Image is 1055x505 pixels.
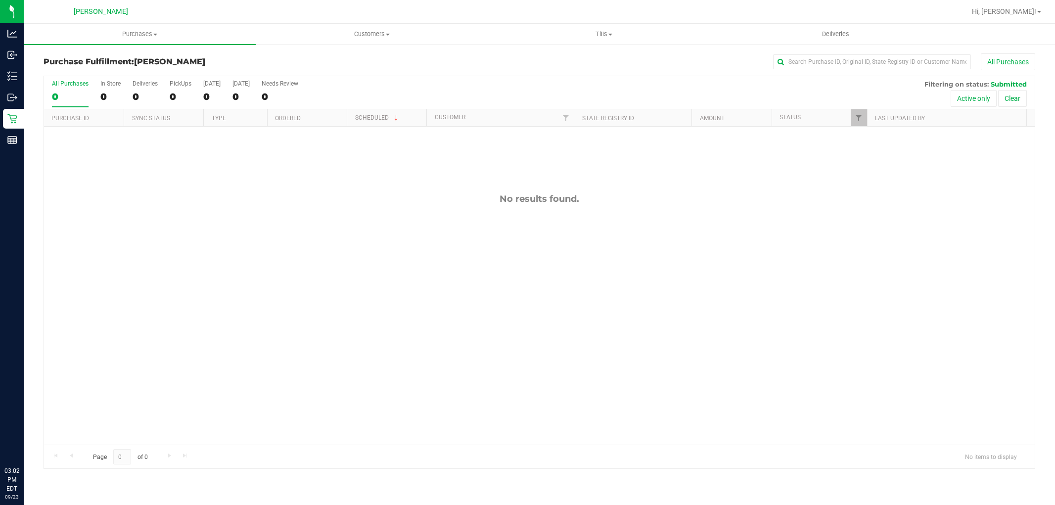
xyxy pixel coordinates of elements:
iframe: Resource center [10,426,40,456]
div: Deliveries [133,80,158,87]
a: Purchase ID [51,115,89,122]
button: Active only [951,90,997,107]
button: Clear [998,90,1027,107]
div: In Store [100,80,121,87]
a: Customer [435,114,465,121]
a: Filter [557,109,574,126]
iframe: Resource center unread badge [29,424,41,436]
div: All Purchases [52,80,89,87]
inline-svg: Inventory [7,71,17,81]
a: Tills [488,24,720,45]
div: 0 [100,91,121,102]
div: 0 [52,91,89,102]
span: No items to display [957,449,1025,464]
span: Hi, [PERSON_NAME]! [972,7,1036,15]
div: 0 [203,91,221,102]
inline-svg: Analytics [7,29,17,39]
a: Sync Status [132,115,170,122]
inline-svg: Retail [7,114,17,124]
div: 0 [133,91,158,102]
div: Needs Review [262,80,298,87]
inline-svg: Inbound [7,50,17,60]
span: Filtering on status: [924,80,989,88]
div: PickUps [170,80,191,87]
span: Deliveries [809,30,863,39]
a: State Registry ID [582,115,634,122]
a: Ordered [275,115,301,122]
span: Customers [256,30,487,39]
button: All Purchases [981,53,1035,70]
a: Last Updated By [875,115,925,122]
a: Deliveries [720,24,952,45]
span: Submitted [991,80,1027,88]
div: 0 [262,91,298,102]
span: Purchases [24,30,256,39]
a: Amount [700,115,725,122]
span: [PERSON_NAME] [74,7,128,16]
span: [PERSON_NAME] [134,57,205,66]
div: 0 [170,91,191,102]
h3: Purchase Fulfillment: [44,57,374,66]
inline-svg: Reports [7,135,17,145]
span: Page of 0 [85,449,156,464]
div: No results found. [44,193,1035,204]
div: 0 [232,91,250,102]
a: Purchases [24,24,256,45]
a: Scheduled [355,114,400,121]
a: Status [780,114,801,121]
p: 03:02 PM EDT [4,466,19,493]
span: Tills [488,30,719,39]
a: Customers [256,24,488,45]
div: [DATE] [232,80,250,87]
a: Type [212,115,226,122]
input: Search Purchase ID, Original ID, State Registry ID or Customer Name... [773,54,971,69]
div: [DATE] [203,80,221,87]
inline-svg: Outbound [7,92,17,102]
a: Filter [851,109,867,126]
p: 09/23 [4,493,19,501]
